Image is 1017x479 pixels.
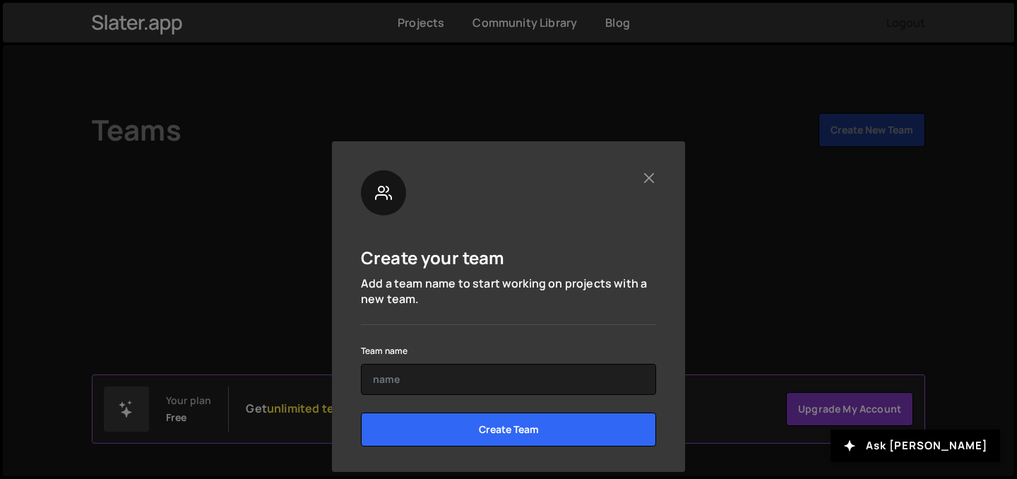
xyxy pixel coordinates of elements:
[831,430,1000,462] button: Ask [PERSON_NAME]
[361,276,656,307] p: Add a team name to start working on projects with a new team.
[361,413,656,447] input: Create Team
[361,344,408,358] label: Team name
[361,247,505,268] h5: Create your team
[361,364,656,395] input: name
[641,170,656,185] button: Close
